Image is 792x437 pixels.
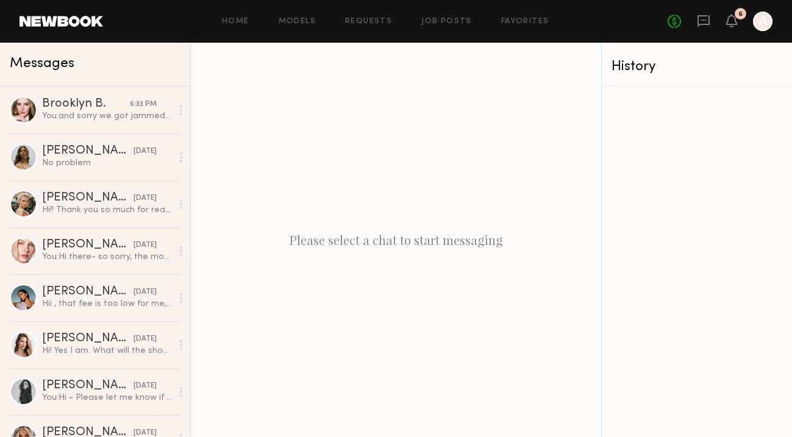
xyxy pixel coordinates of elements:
div: [DATE] [134,193,157,204]
div: [DATE] [134,380,157,392]
div: You: and sorry we got jammed [DATE] [42,110,172,122]
div: [PERSON_NAME] [42,145,134,157]
span: Messages [10,57,74,71]
div: [DATE] [134,240,157,251]
div: No problem [42,157,172,169]
a: Models [279,18,316,26]
div: Hi! Yes I️ am. What will the shoot times be? [42,345,172,357]
a: Favorites [501,18,549,26]
div: History [612,60,782,74]
div: [PERSON_NAME] [42,380,134,392]
a: Requests [345,18,392,26]
a: A [753,12,772,31]
div: You: Hi there- so sorry, the model we thought was bailing on us just got back to me - i'll keep y... [42,251,172,263]
div: Brooklyn B. [42,98,130,110]
a: Job Posts [421,18,472,26]
div: Please select a chat to start messaging [191,43,601,437]
a: Home [222,18,249,26]
div: You: Hi - Please let me know if you are still planninng on [DATE] - we had thought we had confirm... [42,392,172,403]
div: 6:33 PM [130,99,157,110]
div: [DATE] [134,146,157,157]
div: [PERSON_NAME] [42,239,134,251]
div: 6 [738,11,743,18]
div: [PERSON_NAME] [42,333,134,345]
div: [DATE] [134,333,157,345]
div: [DATE] [134,286,157,298]
div: [PERSON_NAME] [42,192,134,204]
div: Hii , that fee is too low for me, but thank you for reaching out 💙 [42,298,172,310]
div: Hi!! Thank you so much for reaching out and your interest. I’m traveling until the end of the wee... [42,204,172,216]
div: [PERSON_NAME] [42,286,134,298]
